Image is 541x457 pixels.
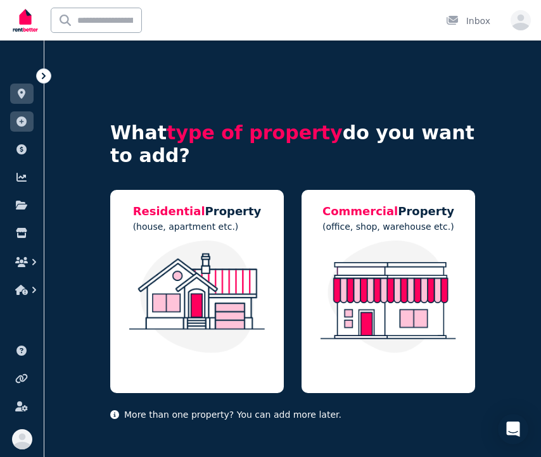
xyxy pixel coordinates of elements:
[123,241,271,353] img: Residential Property
[167,122,343,144] span: type of property
[110,408,475,421] p: More than one property? You can add more later.
[133,220,262,233] p: (house, apartment etc.)
[133,204,205,218] span: Residential
[322,203,454,220] h5: Property
[322,204,398,218] span: Commercial
[10,4,41,36] img: RentBetter
[446,15,490,27] div: Inbox
[110,122,475,167] h4: What do you want to add?
[314,241,462,353] img: Commercial Property
[498,414,528,444] div: Open Intercom Messenger
[133,203,262,220] h5: Property
[322,220,454,233] p: (office, shop, warehouse etc.)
